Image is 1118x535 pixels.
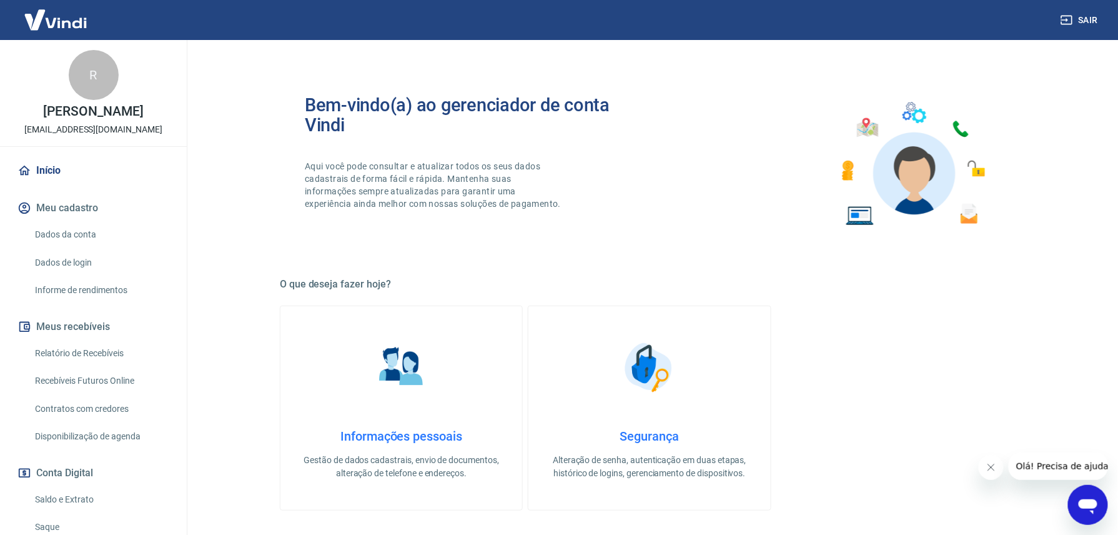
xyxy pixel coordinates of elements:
[1058,9,1103,32] button: Sair
[300,429,502,444] h4: Informações pessoais
[30,424,172,449] a: Disponibilização de agenda
[30,222,172,247] a: Dados da conta
[831,95,994,233] img: Imagem de um avatar masculino com diversos icones exemplificando as funcionalidades do gerenciado...
[7,9,105,19] span: Olá! Precisa de ajuda?
[30,341,172,366] a: Relatório de Recebíveis
[24,123,162,136] p: [EMAIL_ADDRESS][DOMAIN_NAME]
[548,429,750,444] h4: Segurança
[15,157,172,184] a: Início
[370,336,433,399] img: Informações pessoais
[30,250,172,276] a: Dados de login
[1068,485,1108,525] iframe: Botão para abrir a janela de mensagens
[15,194,172,222] button: Meu cadastro
[30,368,172,394] a: Recebíveis Futuros Online
[30,277,172,303] a: Informe de rendimentos
[618,336,681,399] img: Segurança
[1009,452,1108,480] iframe: Mensagem da empresa
[305,95,650,135] h2: Bem-vindo(a) ao gerenciador de conta Vindi
[548,454,750,480] p: Alteração de senha, autenticação em duas etapas, histórico de logins, gerenciamento de dispositivos.
[305,160,563,210] p: Aqui você pode consultar e atualizar todos os seus dados cadastrais de forma fácil e rápida. Mant...
[43,105,143,118] p: [PERSON_NAME]
[280,306,523,511] a: Informações pessoaisInformações pessoaisGestão de dados cadastrais, envio de documentos, alteraçã...
[30,396,172,422] a: Contratos com credores
[15,459,172,487] button: Conta Digital
[69,50,119,100] div: R
[15,313,172,341] button: Meus recebíveis
[300,454,502,480] p: Gestão de dados cadastrais, envio de documentos, alteração de telefone e endereços.
[15,1,96,39] img: Vindi
[979,455,1004,480] iframe: Fechar mensagem
[528,306,771,511] a: SegurançaSegurançaAlteração de senha, autenticação em duas etapas, histórico de logins, gerenciam...
[30,487,172,512] a: Saldo e Extrato
[280,278,1019,291] h5: O que deseja fazer hoje?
